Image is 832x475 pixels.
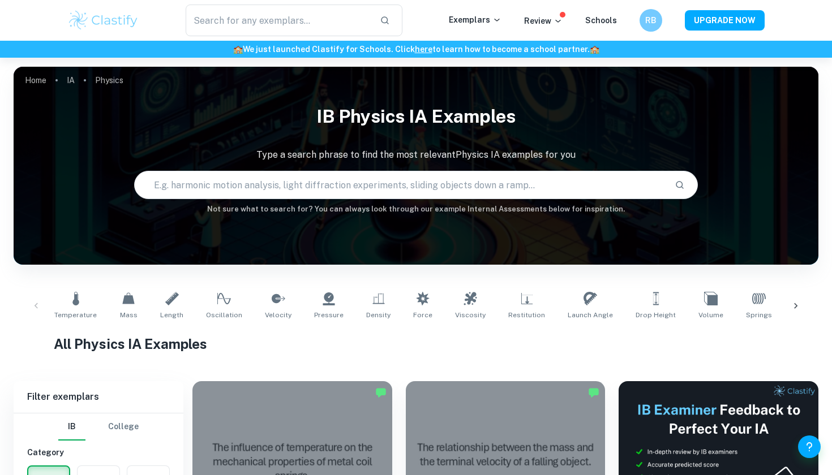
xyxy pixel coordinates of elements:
p: Review [524,15,563,27]
span: Length [160,310,183,320]
span: 🏫 [590,45,599,54]
img: Marked [375,387,387,398]
p: Type a search phrase to find the most relevant Physics IA examples for you [14,148,818,162]
h6: Filter exemplars [14,381,183,413]
span: Pressure [314,310,344,320]
a: here [415,45,432,54]
span: Restitution [508,310,545,320]
span: Force [413,310,432,320]
span: Temperature [54,310,97,320]
a: Home [25,72,46,88]
button: IB [58,413,85,441]
span: Mass [120,310,138,320]
h1: IB Physics IA examples [14,98,818,135]
span: Oscillation [206,310,242,320]
span: Volume [698,310,723,320]
h6: Category [27,446,170,459]
button: RB [640,9,662,32]
button: College [108,413,139,441]
input: Search for any exemplars... [186,5,371,36]
a: IA [67,72,75,88]
span: Viscosity [455,310,486,320]
span: Velocity [265,310,291,320]
h6: RB [645,14,658,27]
span: Springs [746,310,772,320]
p: Exemplars [449,14,501,26]
button: UPGRADE NOW [685,10,765,31]
h6: Not sure what to search for? You can always look through our example Internal Assessments below f... [14,204,818,215]
img: Clastify logo [67,9,139,32]
span: Launch Angle [568,310,613,320]
img: Marked [588,387,599,398]
input: E.g. harmonic motion analysis, light diffraction experiments, sliding objects down a ramp... [135,169,665,201]
a: Schools [585,16,617,25]
button: Search [670,175,689,195]
span: Drop Height [636,310,676,320]
button: Help and Feedback [798,435,821,458]
span: Density [366,310,391,320]
h1: All Physics IA Examples [54,334,778,354]
h6: We just launched Clastify for Schools. Click to learn how to become a school partner. [2,43,830,55]
p: Physics [95,74,123,87]
div: Filter type choice [58,413,139,441]
span: 🏫 [233,45,243,54]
